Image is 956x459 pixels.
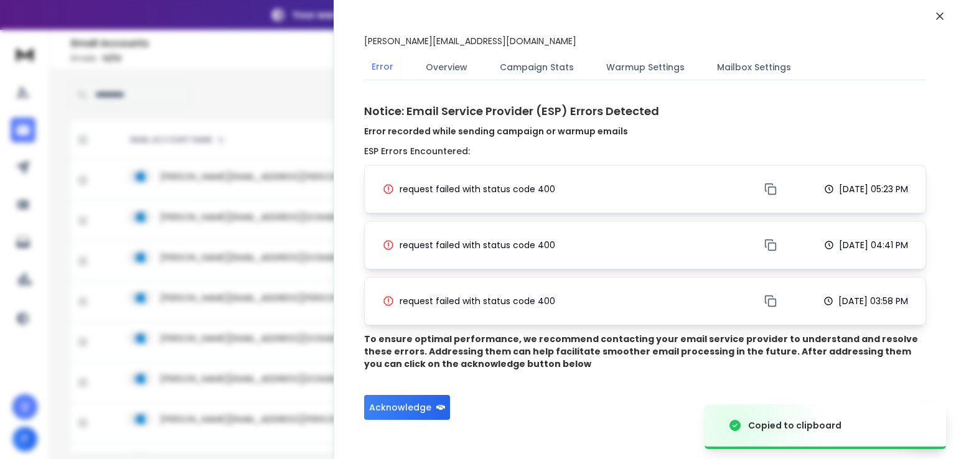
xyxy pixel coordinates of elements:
p: [DATE] 03:58 PM [838,295,908,307]
button: Warmup Settings [599,53,692,81]
p: [PERSON_NAME][EMAIL_ADDRESS][DOMAIN_NAME] [364,35,576,47]
button: Error [364,53,401,81]
span: request failed with status code 400 [400,295,555,307]
button: Campaign Stats [492,53,581,81]
button: Mailbox Settings [710,53,799,81]
button: Overview [418,53,475,81]
p: To ensure optimal performance, we recommend contacting your email service provider to understand ... [364,333,926,370]
div: Copied to clipboard [748,419,841,432]
button: Acknowledge [364,395,450,420]
p: [DATE] 05:23 PM [839,183,908,195]
span: request failed with status code 400 [400,239,555,251]
h1: Notice: Email Service Provider (ESP) Errors Detected [364,103,926,137]
span: request failed with status code 400 [400,183,555,195]
h4: Error recorded while sending campaign or warmup emails [364,125,926,137]
h3: ESP Errors Encountered: [364,145,926,157]
p: [DATE] 04:41 PM [839,239,908,251]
